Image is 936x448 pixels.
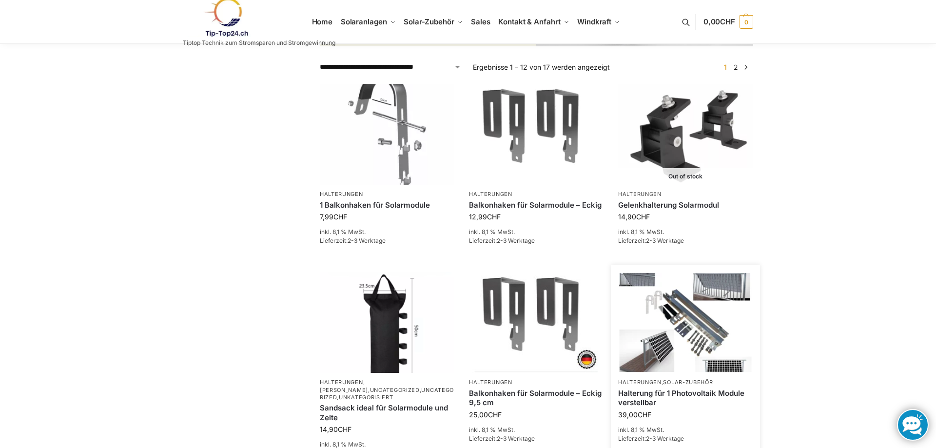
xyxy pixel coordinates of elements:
[620,273,752,372] img: Halterung für 1 Photovoltaik Module verstellbar
[618,237,684,244] span: Lieferzeit:
[320,403,454,422] a: Sandsack ideal für Solarmodule und Zelte
[320,200,454,210] a: 1 Balkonhaken für Solarmodule
[703,7,753,37] a: 0,00CHF 0
[618,200,753,210] a: Gelenkhalterung Solarmodul
[663,379,713,386] a: Solar-Zubehör
[498,17,560,26] span: Kontakt & Anfahrt
[469,426,604,434] p: inkl. 8,1 % MwSt.
[469,435,535,442] span: Lieferzeit:
[497,237,535,244] span: 2-3 Werktage
[320,84,454,185] img: Balkonhaken für runde Handläufe
[487,213,501,221] span: CHF
[720,17,735,26] span: CHF
[618,389,753,408] a: Halterung für 1 Photovoltaik Module verstellbar
[703,17,735,26] span: 0,00
[469,272,604,373] img: Balkonhaken eckig
[638,410,651,419] span: CHF
[646,237,684,244] span: 2-3 Werktage
[370,387,420,393] a: Uncategorized
[618,228,753,236] p: inkl. 8,1 % MwSt.
[742,62,750,72] a: →
[469,228,604,236] p: inkl. 8,1 % MwSt.
[320,213,347,221] bdi: 7,99
[339,394,393,401] a: Unkategorisiert
[469,237,535,244] span: Lieferzeit:
[618,379,753,386] p: ,
[320,228,454,236] p: inkl. 8,1 % MwSt.
[320,387,368,393] a: [PERSON_NAME]
[618,191,662,197] a: Halterungen
[404,17,454,26] span: Solar-Zubehör
[618,84,753,185] a: Out of stockGelenkhalterung Solarmodul
[469,410,502,419] bdi: 25,00
[320,237,386,244] span: Lieferzeit:
[488,410,502,419] span: CHF
[320,272,454,373] img: Sandsäcke zu Beschwerung Camping, Schirme, Pavilions-Solarmodule
[471,17,490,26] span: Sales
[320,191,363,197] a: Halterungen
[618,213,650,221] bdi: 14,90
[636,213,650,221] span: CHF
[618,410,651,419] bdi: 39,00
[320,387,454,401] a: Uncategorized
[618,426,753,434] p: inkl. 8,1 % MwSt.
[618,84,753,185] img: Gelenkhalterung Solarmodul
[721,63,729,71] span: Seite 1
[473,62,610,72] p: Ergebnisse 1 – 12 von 17 werden angezeigt
[731,63,741,71] a: Seite 2
[183,40,335,46] p: Tiptop Technik zum Stromsparen und Stromgewinnung
[469,200,604,210] a: Balkonhaken für Solarmodule – Eckig
[320,379,363,386] a: Halterungen
[320,62,461,72] select: Shop-Reihenfolge
[646,435,684,442] span: 2-3 Werktage
[338,425,351,433] span: CHF
[740,15,753,29] span: 0
[320,379,454,401] p: , , , ,
[333,213,347,221] span: CHF
[320,425,351,433] bdi: 14,90
[618,435,684,442] span: Lieferzeit:
[497,435,535,442] span: 2-3 Werktage
[618,379,662,386] a: Halterungen
[469,379,512,386] a: Halterungen
[718,62,753,72] nav: Produkt-Seitennummerierung
[469,213,501,221] bdi: 12,99
[577,17,611,26] span: Windkraft
[469,191,512,197] a: Halterungen
[348,237,386,244] span: 2-3 Werktage
[469,389,604,408] a: Balkonhaken für Solarmodule – Eckig 9,5 cm
[469,84,604,185] img: Balkonhaken für Solarmodule - Eckig
[341,17,387,26] span: Solaranlagen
